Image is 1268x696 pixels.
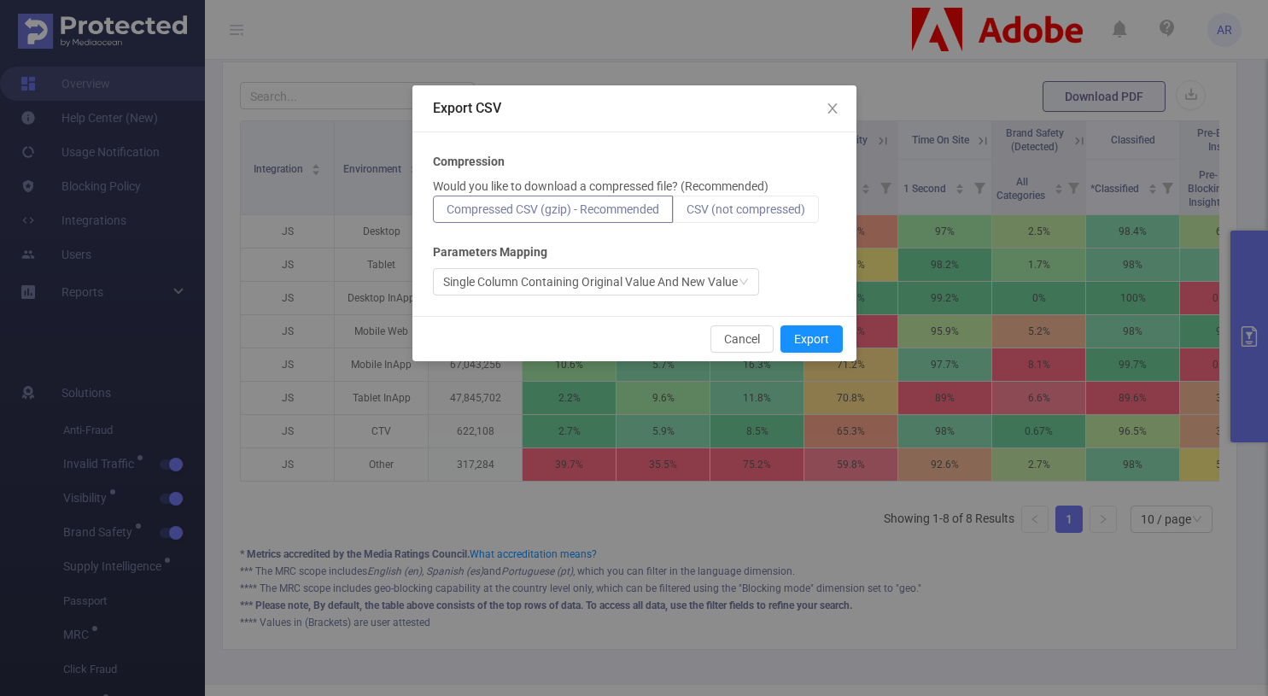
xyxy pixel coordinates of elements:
[710,325,774,353] button: Cancel
[433,153,505,171] b: Compression
[433,178,768,196] p: Would you like to download a compressed file? (Recommended)
[826,102,839,115] i: icon: close
[739,277,749,289] i: icon: down
[433,99,836,118] div: Export CSV
[443,269,738,295] div: Single Column Containing Original Value And New Value
[433,243,547,261] b: Parameters Mapping
[447,202,659,216] span: Compressed CSV (gzip) - Recommended
[687,202,805,216] span: CSV (not compressed)
[809,85,856,133] button: Close
[780,325,843,353] button: Export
